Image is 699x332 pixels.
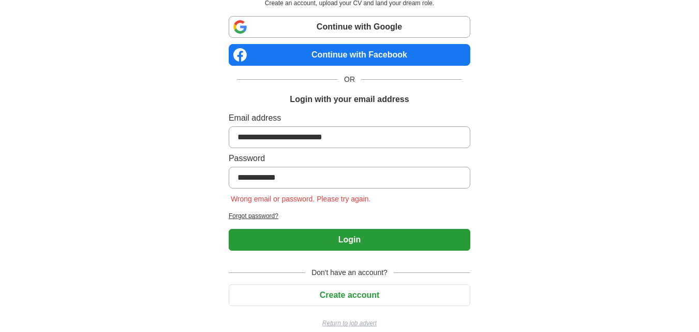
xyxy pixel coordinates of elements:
span: Don't have an account? [305,267,394,278]
button: Login [229,229,470,251]
a: Return to job advert [229,319,470,328]
span: OR [338,74,361,85]
button: Create account [229,284,470,306]
a: Create account [229,291,470,299]
label: Password [229,152,470,165]
a: Continue with Google [229,16,470,38]
a: Continue with Facebook [229,44,470,66]
h1: Login with your email address [290,93,409,106]
span: Wrong email or password. Please try again. [229,195,373,203]
label: Email address [229,112,470,124]
a: Forgot password? [229,211,470,221]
